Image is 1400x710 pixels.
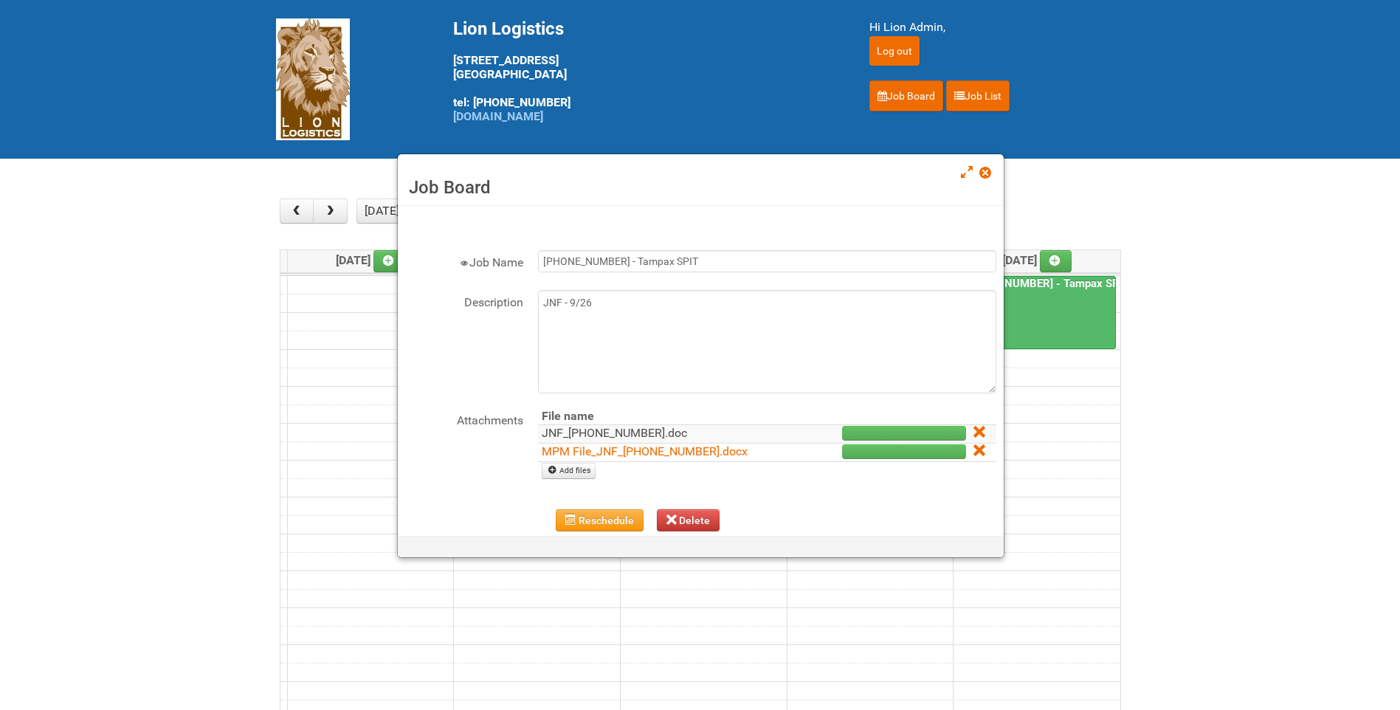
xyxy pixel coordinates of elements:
[869,18,1125,36] div: Hi Lion Admin,
[405,408,523,430] label: Attachments
[657,509,720,531] button: Delete
[956,277,1132,290] a: [PHONE_NUMBER] - Tampax SPIT
[542,426,687,440] a: JNF_[PHONE_NUMBER].doc
[276,72,350,86] a: Lion Logistics
[453,109,543,123] a: [DOMAIN_NAME]
[1002,253,1072,267] span: [DATE]
[405,290,523,311] label: Description
[276,18,350,140] img: Lion Logistics
[556,509,644,531] button: Reschedule
[946,80,1010,111] a: Job List
[869,80,943,111] a: Job Board
[538,290,996,393] textarea: JNF - 9/26
[405,250,523,272] label: Job Name
[356,199,407,224] button: [DATE]
[1040,250,1072,272] a: Add an event
[955,276,1116,350] a: [PHONE_NUMBER] - Tampax SPIT
[542,444,748,458] a: MPM File_JNF_[PHONE_NUMBER].docx
[542,463,596,479] a: Add files
[538,408,790,425] th: File name
[869,36,920,66] input: Log out
[373,250,406,272] a: Add an event
[409,176,993,199] h3: Job Board
[336,253,406,267] span: [DATE]
[453,18,564,39] span: Lion Logistics
[453,18,832,123] div: [STREET_ADDRESS] [GEOGRAPHIC_DATA] tel: [PHONE_NUMBER]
